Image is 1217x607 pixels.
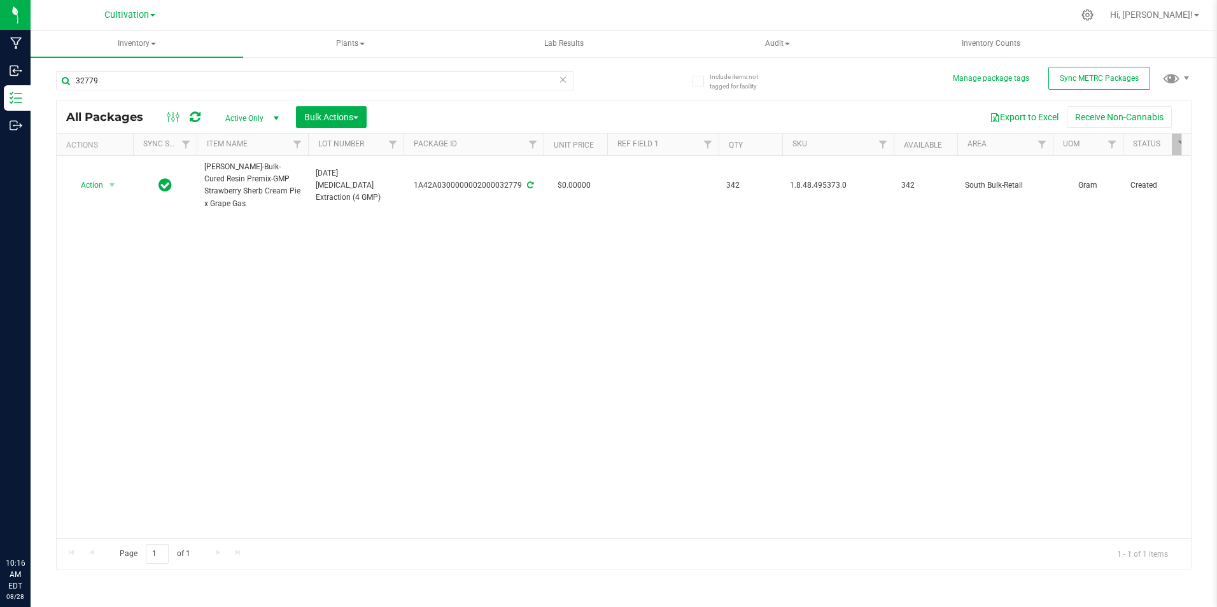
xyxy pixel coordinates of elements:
span: $0.00000 [551,176,597,195]
span: Bulk Actions [304,112,358,122]
a: Area [967,139,987,148]
a: Lot Number [318,139,364,148]
div: 1A42A0300000002000032779 [402,179,545,192]
span: Page of 1 [109,544,200,564]
span: select [104,176,120,194]
span: Include items not tagged for facility [710,72,773,91]
a: Sync Status [143,139,192,148]
div: Actions [66,141,128,150]
p: 08/28 [6,592,25,601]
button: Receive Non-Cannabis [1067,106,1172,128]
a: Filter [176,134,197,155]
span: 342 [901,179,950,192]
a: Ref Field 1 [617,139,659,148]
span: 342 [726,179,775,192]
a: SKU [792,139,807,148]
a: Available [904,141,942,150]
inline-svg: Manufacturing [10,37,22,50]
a: Filter [873,134,894,155]
a: Plants [244,31,457,57]
button: Export to Excel [981,106,1067,128]
a: Audit [672,31,884,57]
span: Sync from Compliance System [525,181,533,190]
a: Status [1133,139,1160,148]
a: Item Name [207,139,248,148]
span: South Bulk-Retail [965,179,1045,192]
a: Filter [523,134,544,155]
button: Sync METRC Packages [1048,67,1150,90]
inline-svg: Outbound [10,119,22,132]
a: Package ID [414,139,457,148]
button: Manage package tags [953,73,1029,84]
span: Audit [672,31,883,57]
a: Inventory Counts [885,31,1097,57]
span: Sync METRC Packages [1060,74,1139,83]
span: [DATE] [MEDICAL_DATA] Extraction (4 GMP) [316,167,396,204]
a: Unit Price [554,141,594,150]
span: Cultivation [104,10,149,20]
inline-svg: Inbound [10,64,22,77]
a: Filter [1102,134,1123,155]
span: Gram [1060,179,1115,192]
input: Search Package ID, Item Name, SKU, Lot or Part Number... [56,71,573,90]
span: Clear [559,71,568,88]
button: Bulk Actions [296,106,367,128]
inline-svg: Inventory [10,92,22,104]
a: Filter [698,134,719,155]
iframe: Resource center unread badge [38,503,53,519]
a: Qty [729,141,743,150]
a: Inventory [31,31,243,57]
span: [PERSON_NAME]-Bulk-Cured Resin Premix-GMP Strawberry Sherb Cream Pie x Grape Gas [204,161,300,210]
a: Filter [1172,134,1193,155]
a: Filter [287,134,308,155]
span: Created [1130,179,1185,192]
a: Filter [383,134,404,155]
span: Inventory Counts [945,38,1038,49]
span: In Sync [158,176,172,194]
a: Filter [1032,134,1053,155]
span: Lab Results [527,38,601,49]
div: Manage settings [1080,9,1095,21]
input: 1 [146,544,169,564]
span: All Packages [66,110,156,124]
span: Plants [245,31,456,57]
a: UOM [1063,139,1080,148]
p: 10:16 AM EDT [6,557,25,592]
iframe: Resource center [13,505,51,543]
span: 1 - 1 of 1 items [1107,544,1178,563]
span: 1.8.48.495373.0 [790,179,886,192]
a: Lab Results [458,31,670,57]
span: Hi, [PERSON_NAME]! [1110,10,1193,20]
span: Action [69,176,104,194]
